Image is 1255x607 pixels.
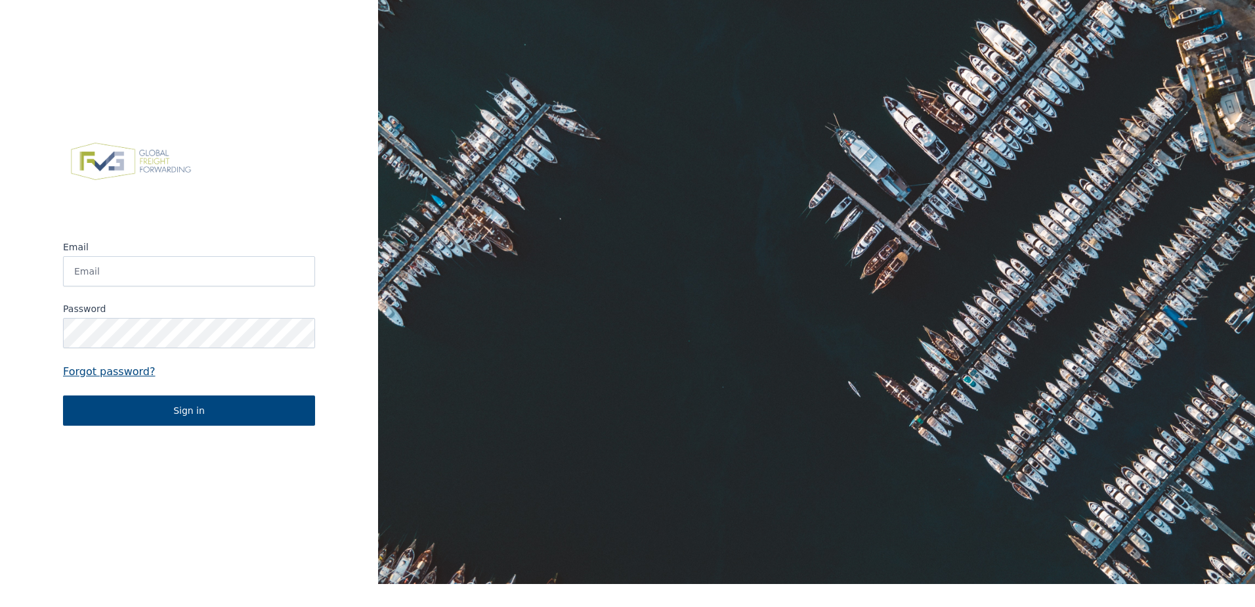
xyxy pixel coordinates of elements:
a: Forgot password? [63,364,315,380]
label: Password [63,302,315,315]
input: Email [63,256,315,286]
img: FVG - Global freight forwarding [63,135,199,188]
button: Sign in [63,395,315,426]
label: Email [63,240,315,254]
